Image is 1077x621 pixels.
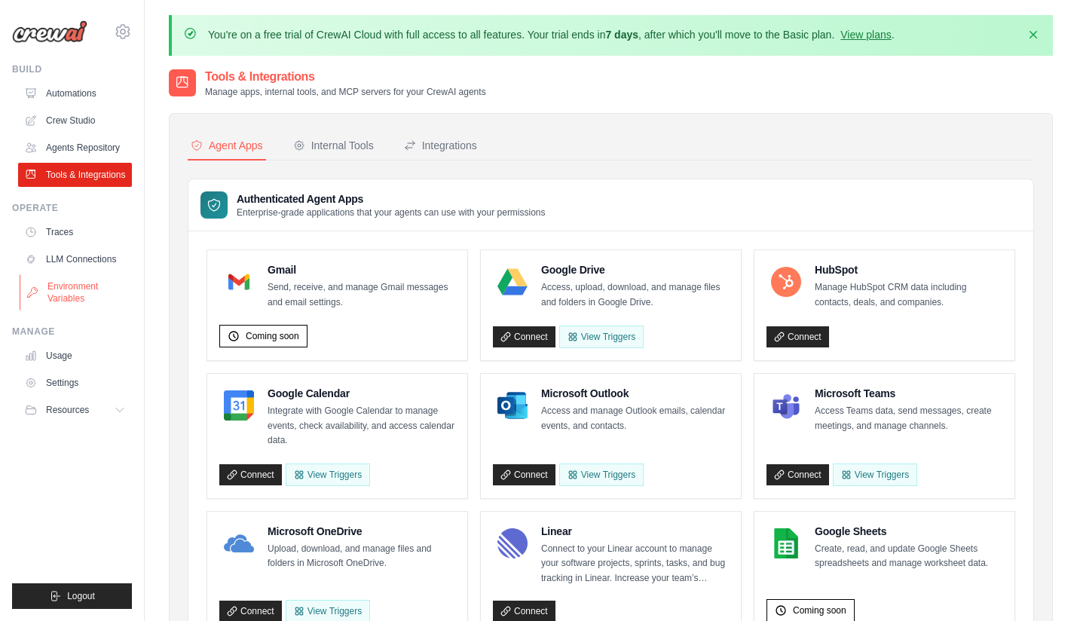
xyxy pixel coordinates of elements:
[493,326,555,347] a: Connect
[18,344,132,368] a: Usage
[541,280,729,310] p: Access, upload, download, and manage files and folders in Google Drive.
[67,590,95,602] span: Logout
[771,390,801,421] img: Microsoft Teams Logo
[18,220,132,244] a: Traces
[771,528,801,558] img: Google Sheets Logo
[401,132,480,161] button: Integrations
[815,542,1002,571] p: Create, read, and update Google Sheets spreadsheets and manage worksheet data.
[497,267,528,297] img: Google Drive Logo
[205,86,486,98] p: Manage apps, internal tools, and MCP servers for your CrewAI agents
[18,371,132,395] a: Settings
[46,404,89,416] span: Resources
[815,524,1002,539] h4: Google Sheets
[219,464,282,485] a: Connect
[293,138,374,153] div: Internal Tools
[559,326,644,348] : View Triggers
[541,524,729,539] h4: Linear
[793,604,846,616] span: Coming soon
[205,68,486,86] h2: Tools & Integrations
[224,390,254,421] img: Google Calendar Logo
[815,280,1002,310] p: Manage HubSpot CRM data including contacts, deals, and companies.
[268,386,455,401] h4: Google Calendar
[18,109,132,133] a: Crew Studio
[605,29,638,41] strong: 7 days
[18,136,132,160] a: Agents Repository
[815,386,1002,401] h4: Microsoft Teams
[12,326,132,338] div: Manage
[840,29,891,41] a: View plans
[18,398,132,422] button: Resources
[18,81,132,106] a: Automations
[497,528,528,558] img: Linear Logo
[559,463,644,486] : View Triggers
[286,463,370,486] button: View Triggers
[12,583,132,609] button: Logout
[268,524,455,539] h4: Microsoft OneDrive
[188,132,266,161] button: Agent Apps
[766,464,829,485] a: Connect
[541,262,729,277] h4: Google Drive
[191,138,263,153] div: Agent Apps
[541,542,729,586] p: Connect to your Linear account to manage your software projects, sprints, tasks, and bug tracking...
[246,330,299,342] span: Coming soon
[815,262,1002,277] h4: HubSpot
[268,404,455,448] p: Integrate with Google Calendar to manage events, check availability, and access calendar data.
[268,262,455,277] h4: Gmail
[493,464,555,485] a: Connect
[541,404,729,433] p: Access and manage Outlook emails, calendar events, and contacts.
[815,404,1002,433] p: Access Teams data, send messages, create meetings, and manage channels.
[771,267,801,297] img: HubSpot Logo
[237,206,546,219] p: Enterprise-grade applications that your agents can use with your permissions
[12,63,132,75] div: Build
[404,138,477,153] div: Integrations
[766,326,829,347] a: Connect
[20,274,133,310] a: Environment Variables
[18,247,132,271] a: LLM Connections
[18,163,132,187] a: Tools & Integrations
[833,463,917,486] : View Triggers
[224,267,254,297] img: Gmail Logo
[224,528,254,558] img: Microsoft OneDrive Logo
[497,390,528,421] img: Microsoft Outlook Logo
[541,386,729,401] h4: Microsoft Outlook
[12,202,132,214] div: Operate
[237,191,546,206] h3: Authenticated Agent Apps
[12,20,87,43] img: Logo
[268,280,455,310] p: Send, receive, and manage Gmail messages and email settings.
[208,27,895,42] p: You're on a free trial of CrewAI Cloud with full access to all features. Your trial ends in , aft...
[290,132,377,161] button: Internal Tools
[268,542,455,571] p: Upload, download, and manage files and folders in Microsoft OneDrive.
